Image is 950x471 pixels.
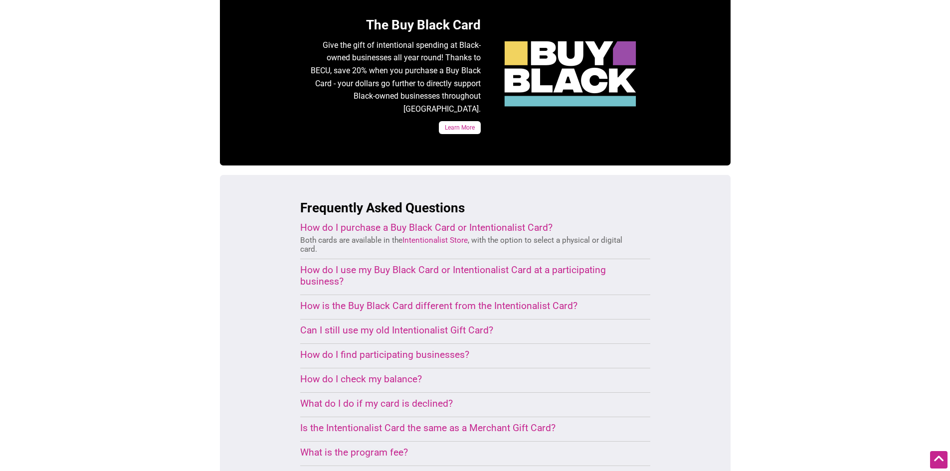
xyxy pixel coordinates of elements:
summary: What do I do if my card is declined? [300,398,626,409]
h3: Frequently Asked Questions [300,199,650,217]
summary: What is the program fee? [300,447,626,458]
details: to view participating businesses in the Buy Black Card network and to view participating business... [300,349,626,363]
details: You can first check your balance through your Intentionalist Account. For further support, you ca... [300,398,626,412]
a: Learn More [439,121,481,134]
h3: The Buy Black Card [310,16,481,34]
summary: How do I find participating businesses? [300,349,626,360]
summary: Can I still use my old Intentionalist Gift Card? [300,324,626,336]
summary: How is the Buy Black Card different from the Intentionalist Card? [300,300,626,312]
summary: Is the Intentionalist Card the same as a Merchant Gift Card? [300,422,626,434]
summary: How do I use my Buy Black Card or Intentionalist Card at a participating business? [300,264,626,287]
details: The Buy Black Card can be used to purchase from participating Black-owned businesses. The Intenti... [300,300,626,314]
p: Give the gift of intentional spending at Black-owned businesses all year round! Thanks to BECU, s... [310,39,481,116]
details: The Intentionalist Card can be used at any participating small business. You also have the option... [300,422,626,436]
details: The old Intentionalist Gift Card is no longer an in-person payment option at participating small ... [300,324,626,338]
summary: How do I purchase a Buy Black Card or Intentionalist Card? [300,222,626,233]
details: When logged into your Intentionalist Account, you can access your balance from the Cards list. [300,373,626,387]
details: Physical cards are swiped at the register, exactly like a credit card. For digital cards, simply ... [300,264,626,290]
details: The program fee allows Intentionalist to cover the administrative costs of the Intentionalist Car... [300,447,626,461]
summary: How do I check my balance? [300,373,626,385]
div: Scroll Back to Top [930,451,948,469]
details: Both cards are available in the , with the option to select a physical or digital card. [300,222,626,254]
img: Black Black Friday Card [501,37,640,110]
a: Intentionalist Store [402,236,468,245]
